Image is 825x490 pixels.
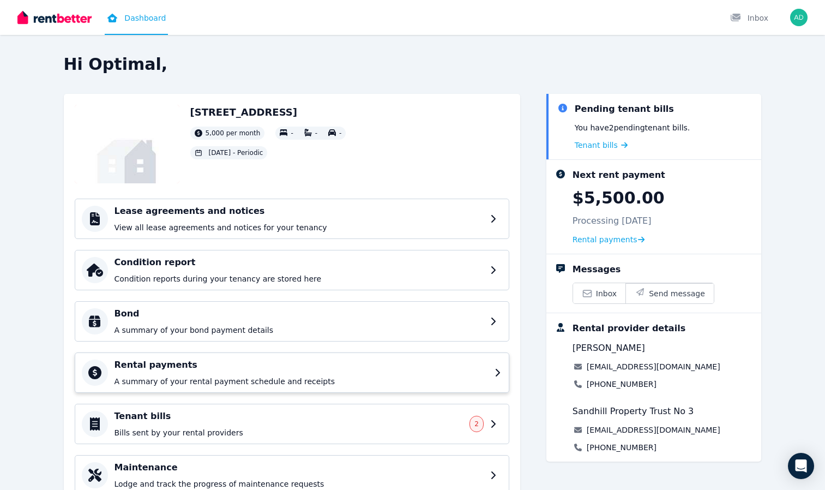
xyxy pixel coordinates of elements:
p: Processing [DATE] [573,214,652,228]
a: [PHONE_NUMBER] [587,379,657,390]
p: Lodge and track the progress of maintenance requests [115,479,484,489]
p: $5,500.00 [573,188,665,208]
p: A summary of your bond payment details [115,325,484,336]
h4: Condition report [115,256,484,269]
a: Rental payments [573,234,645,245]
p: You have 2 pending tenant bills . [575,122,690,133]
p: Condition reports during your tenancy are stored here [115,273,484,284]
a: [EMAIL_ADDRESS][DOMAIN_NAME] [587,361,720,372]
h4: Tenant bills [115,410,463,423]
span: 5,000 per month [206,129,261,138]
h4: Bond [115,307,484,320]
a: [PHONE_NUMBER] [587,442,657,453]
a: Inbox [573,283,625,303]
a: [EMAIL_ADDRESS][DOMAIN_NAME] [587,425,720,435]
p: Bills sent by your rental providers [115,427,463,438]
span: 2 [474,420,479,428]
span: [PERSON_NAME] [573,342,645,355]
button: Send message [625,283,714,303]
span: Send message [649,288,705,299]
h4: Rental payments [115,358,488,372]
span: Tenant bills [575,140,618,151]
div: Rental provider details [573,322,685,335]
p: View all lease agreements and notices for your tenancy [115,222,484,233]
div: Inbox [730,13,768,23]
span: Rental payments [573,234,637,245]
div: Pending tenant bills [575,103,674,116]
span: - [339,129,341,137]
span: - [291,129,293,137]
h2: Hi Optimal, [64,55,762,74]
img: RentBetter [17,9,92,26]
span: Sandhill Property Trust No 3 [573,405,694,418]
span: [DATE] - Periodic [209,148,263,157]
h4: Lease agreements and notices [115,205,484,218]
h4: Maintenance [115,461,484,474]
a: Tenant bills [575,140,628,151]
p: A summary of your rental payment schedule and receipts [115,376,488,387]
span: - [315,129,317,137]
h2: [STREET_ADDRESS] [190,105,346,120]
div: Open Intercom Messenger [788,453,814,479]
span: Inbox [596,288,617,299]
div: Next rent payment [573,169,665,182]
img: Optimal Diesel Pty Ltd - Melanie [790,9,808,26]
div: Messages [573,263,621,276]
img: Property Url [75,105,179,183]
